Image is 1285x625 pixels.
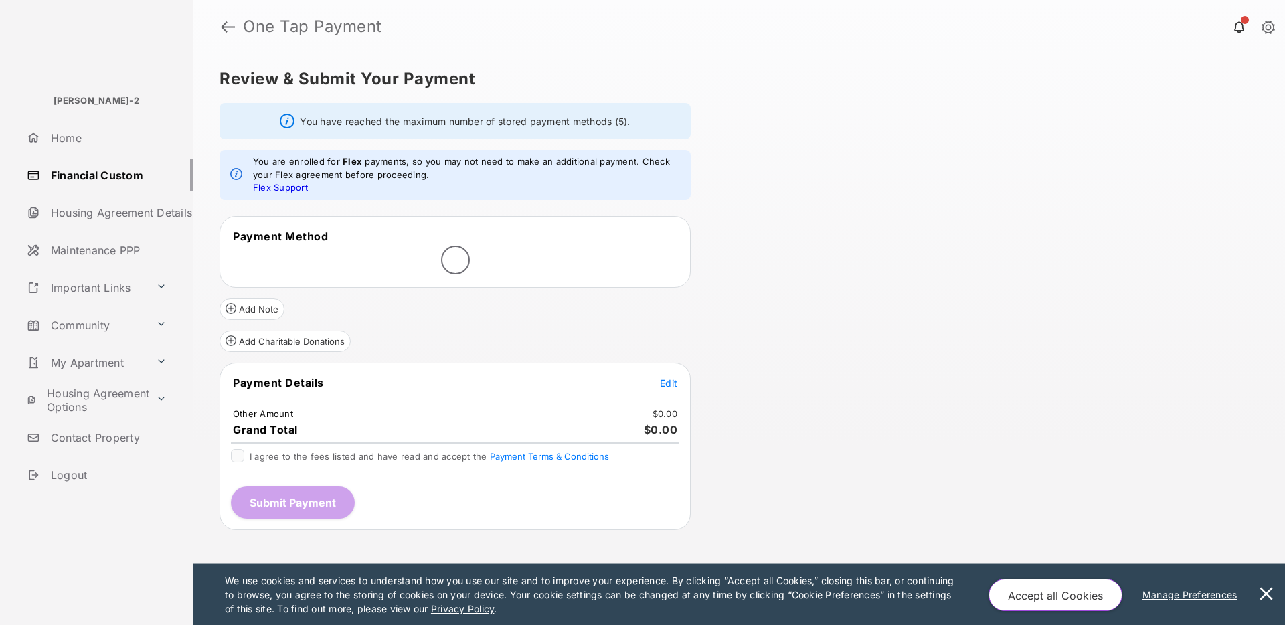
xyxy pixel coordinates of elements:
a: Home [21,122,193,154]
button: Add Note [220,298,284,320]
button: I agree to the fees listed and have read and accept the [490,451,609,462]
p: We use cookies and services to understand how you use our site and to improve your experience. By... [225,573,960,616]
button: Edit [660,376,677,389]
button: Submit Payment [231,486,355,519]
span: Payment Method [233,230,328,243]
a: Contact Property [21,422,193,454]
p: [PERSON_NAME]-2 [54,94,139,108]
u: Manage Preferences [1142,589,1243,600]
a: Maintenance PPP [21,234,193,266]
a: Logout [21,459,193,491]
em: You are enrolled for payments, so you may not need to make an additional payment. Check your Flex... [253,155,680,195]
a: Community [21,309,151,341]
span: I agree to the fees listed and have read and accept the [250,451,609,462]
strong: Flex [343,156,362,167]
td: $0.00 [652,408,678,420]
u: Privacy Policy [431,603,494,614]
a: Flex Support [253,182,308,193]
td: Other Amount [232,408,294,420]
a: Important Links [21,272,151,304]
a: Housing Agreement Options [21,384,151,416]
span: Payment Details [233,376,324,389]
div: You have reached the maximum number of stored payment methods (5). [220,103,691,139]
span: Grand Total [233,423,298,436]
a: Financial Custom [21,159,193,191]
strong: One Tap Payment [243,19,382,35]
a: My Apartment [21,347,151,379]
a: Housing Agreement Details [21,197,193,229]
button: Accept all Cookies [989,579,1122,611]
span: Edit [660,377,677,389]
span: $0.00 [644,423,678,436]
h5: Review & Submit Your Payment [220,71,1248,87]
button: Add Charitable Donations [220,331,351,352]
